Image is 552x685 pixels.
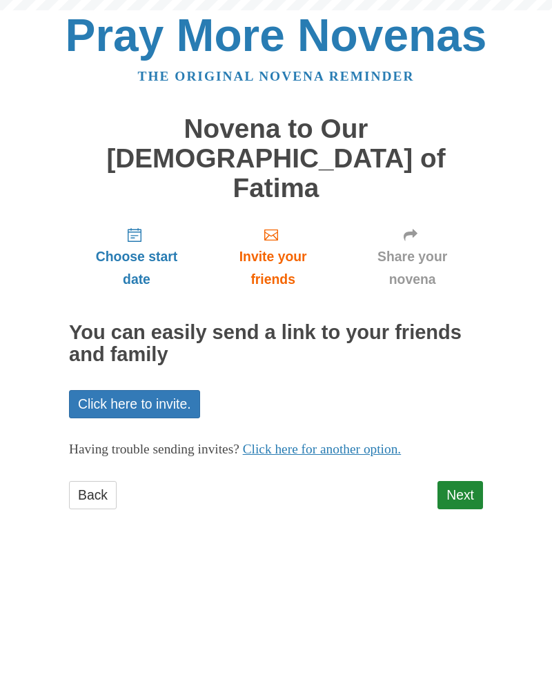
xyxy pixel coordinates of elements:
a: Click here for another option. [243,442,402,456]
h1: Novena to Our [DEMOGRAPHIC_DATA] of Fatima [69,114,483,203]
span: Invite your friends [218,245,328,291]
h2: You can easily send a link to your friends and family [69,322,483,366]
a: Share your novena [342,216,483,298]
span: Choose start date [83,245,190,291]
a: Pray More Novenas [66,10,487,61]
span: Having trouble sending invites? [69,442,239,456]
a: Back [69,481,117,509]
a: Invite your friends [204,216,342,298]
a: Choose start date [69,216,204,298]
span: Share your novena [355,245,469,291]
a: The original novena reminder [138,69,415,83]
a: Click here to invite. [69,390,200,418]
a: Next [437,481,483,509]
